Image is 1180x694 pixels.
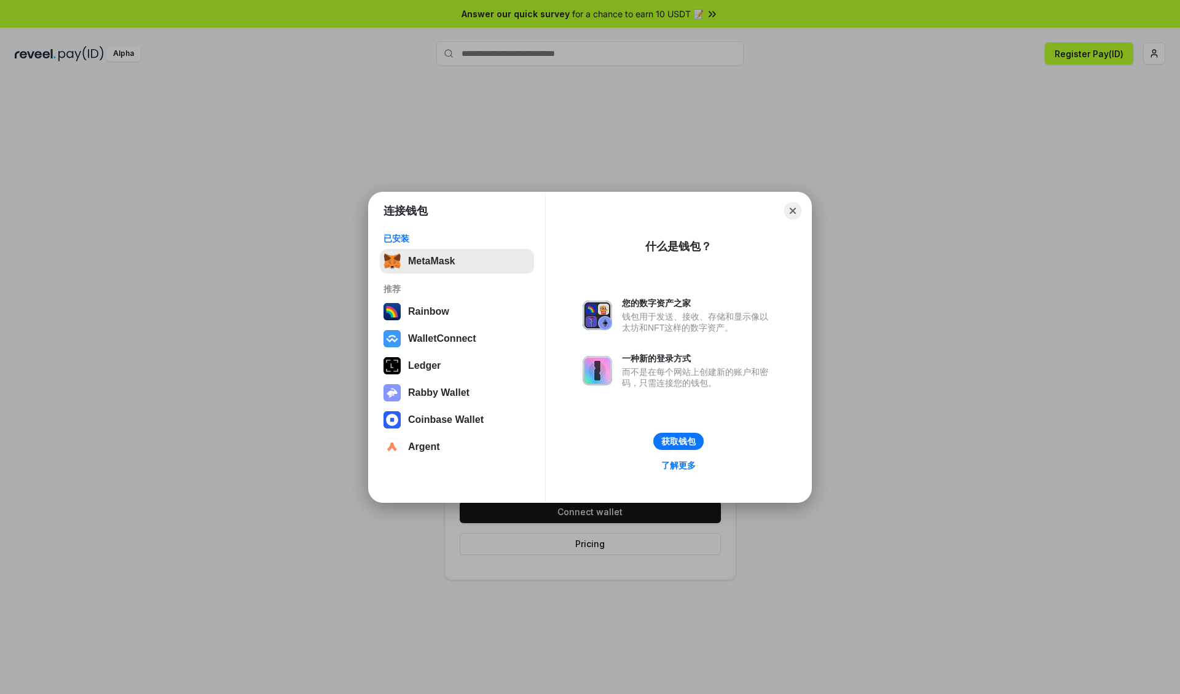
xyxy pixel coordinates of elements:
[408,360,441,371] div: Ledger
[622,311,774,333] div: 钱包用于发送、接收、存储和显示像以太坊和NFT这样的数字资产。
[383,384,401,401] img: svg+xml,%3Csvg%20xmlns%3D%22http%3A%2F%2Fwww.w3.org%2F2000%2Fsvg%22%20fill%3D%22none%22%20viewBox...
[380,408,534,432] button: Coinbase Wallet
[383,330,401,347] img: svg+xml,%3Csvg%20width%3D%2228%22%20height%3D%2228%22%20viewBox%3D%220%200%2028%2028%22%20fill%3D...
[383,233,530,244] div: 已安装
[408,306,449,317] div: Rainbow
[380,326,534,351] button: WalletConnect
[653,433,704,450] button: 获取钱包
[645,239,712,254] div: 什么是钱包？
[408,387,470,398] div: Rabby Wallet
[661,460,696,471] div: 了解更多
[622,353,774,364] div: 一种新的登录方式
[654,457,703,473] a: 了解更多
[622,298,774,309] div: 您的数字资产之家
[408,441,440,452] div: Argent
[383,411,401,428] img: svg+xml,%3Csvg%20width%3D%2228%22%20height%3D%2228%22%20viewBox%3D%220%200%2028%2028%22%20fill%3D...
[622,366,774,388] div: 而不是在每个网站上创建新的账户和密码，只需连接您的钱包。
[784,202,801,219] button: Close
[661,436,696,447] div: 获取钱包
[380,435,534,459] button: Argent
[583,356,612,385] img: svg+xml,%3Csvg%20xmlns%3D%22http%3A%2F%2Fwww.w3.org%2F2000%2Fsvg%22%20fill%3D%22none%22%20viewBox...
[408,333,476,344] div: WalletConnect
[408,414,484,425] div: Coinbase Wallet
[380,249,534,274] button: MetaMask
[380,299,534,324] button: Rainbow
[383,303,401,320] img: svg+xml,%3Csvg%20width%3D%22120%22%20height%3D%22120%22%20viewBox%3D%220%200%20120%20120%22%20fil...
[383,253,401,270] img: svg+xml,%3Csvg%20fill%3D%22none%22%20height%3D%2233%22%20viewBox%3D%220%200%2035%2033%22%20width%...
[383,438,401,455] img: svg+xml,%3Csvg%20width%3D%2228%22%20height%3D%2228%22%20viewBox%3D%220%200%2028%2028%22%20fill%3D...
[383,203,428,218] h1: 连接钱包
[383,283,530,294] div: 推荐
[408,256,455,267] div: MetaMask
[380,353,534,378] button: Ledger
[583,301,612,330] img: svg+xml,%3Csvg%20xmlns%3D%22http%3A%2F%2Fwww.w3.org%2F2000%2Fsvg%22%20fill%3D%22none%22%20viewBox...
[380,381,534,405] button: Rabby Wallet
[383,357,401,374] img: svg+xml,%3Csvg%20xmlns%3D%22http%3A%2F%2Fwww.w3.org%2F2000%2Fsvg%22%20width%3D%2228%22%20height%3...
